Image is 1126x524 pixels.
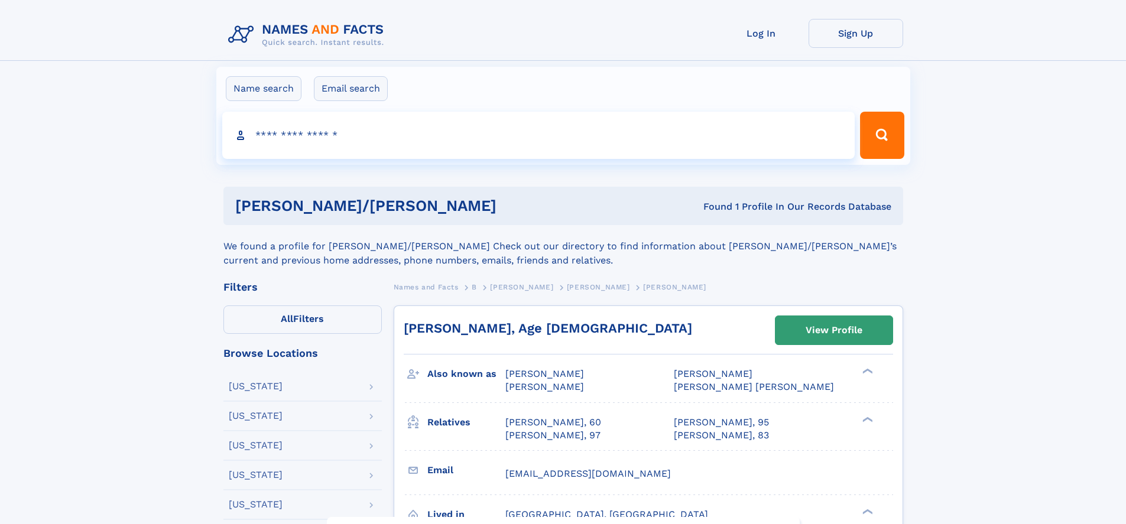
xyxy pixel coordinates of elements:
[314,76,388,101] label: Email search
[809,19,903,48] a: Sign Up
[281,313,293,324] span: All
[674,381,834,392] span: [PERSON_NAME] [PERSON_NAME]
[859,507,874,515] div: ❯
[229,500,283,509] div: [US_STATE]
[472,283,477,291] span: B
[600,200,891,213] div: Found 1 Profile In Our Records Database
[505,429,601,442] a: [PERSON_NAME], 97
[427,364,505,384] h3: Also known as
[222,112,855,159] input: search input
[505,468,671,479] span: [EMAIL_ADDRESS][DOMAIN_NAME]
[567,283,630,291] span: [PERSON_NAME]
[427,412,505,432] h3: Relatives
[472,279,477,294] a: B
[490,283,553,291] span: [PERSON_NAME]
[394,279,459,294] a: Names and Facts
[229,382,283,391] div: [US_STATE]
[229,470,283,480] div: [US_STATE]
[567,279,630,294] a: [PERSON_NAME]
[505,368,584,379] span: [PERSON_NAME]
[674,368,752,379] span: [PERSON_NAME]
[223,19,394,51] img: Logo Names and Facts
[223,348,382,359] div: Browse Locations
[860,112,904,159] button: Search Button
[490,279,553,294] a: [PERSON_NAME]
[806,317,862,344] div: View Profile
[859,415,874,423] div: ❯
[674,429,769,442] a: [PERSON_NAME], 83
[714,19,809,48] a: Log In
[235,198,600,213] h1: [PERSON_NAME]/[PERSON_NAME]
[223,282,382,292] div: Filters
[229,411,283,421] div: [US_STATE]
[505,416,601,429] a: [PERSON_NAME], 60
[427,460,505,480] h3: Email
[859,367,874,375] div: ❯
[226,76,301,101] label: Name search
[505,509,708,520] span: [GEOGRAPHIC_DATA], [GEOGRAPHIC_DATA]
[223,305,382,334] label: Filters
[229,441,283,450] div: [US_STATE]
[223,225,903,268] div: We found a profile for [PERSON_NAME]/[PERSON_NAME] Check out our directory to find information ab...
[505,381,584,392] span: [PERSON_NAME]
[674,416,769,429] a: [PERSON_NAME], 95
[643,283,706,291] span: [PERSON_NAME]
[775,316,893,344] a: View Profile
[404,321,692,336] a: [PERSON_NAME], Age [DEMOGRAPHIC_DATA]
